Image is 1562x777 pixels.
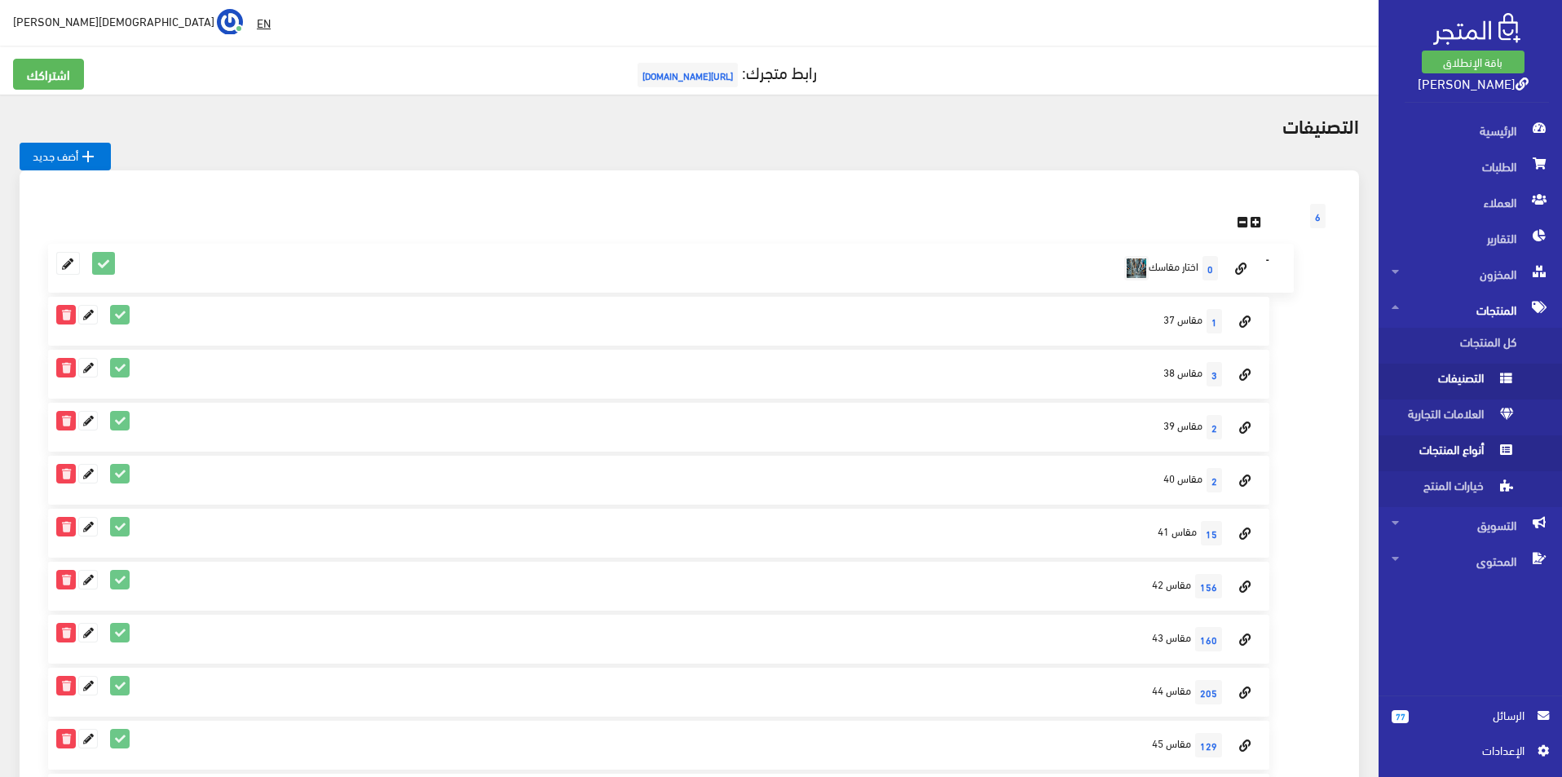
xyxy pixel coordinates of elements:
[1392,364,1516,400] span: التصنيفات
[48,562,1269,611] div: مقاس 42
[1379,471,1562,507] a: خيارات المنتج
[20,143,111,170] a: أضف جديد
[48,456,1269,505] div: مقاس 40
[1392,328,1516,364] span: كل المنتجات
[1207,309,1222,333] span: 1
[48,509,1269,558] div: مقاس 41
[1422,706,1524,724] span: الرسائل
[78,147,98,166] i: 
[48,403,1269,452] div: مقاس 39
[1195,733,1222,757] span: 129
[1418,71,1529,95] a: [PERSON_NAME]
[13,11,214,31] span: [DEMOGRAPHIC_DATA][PERSON_NAME]
[1379,292,1562,328] a: المنتجات
[1392,741,1549,767] a: اﻹعدادات
[1379,364,1562,400] a: التصنيفات
[1257,248,1277,272] button: Collapse
[1392,710,1409,723] span: 77
[1422,51,1524,73] a: باقة الإنطلاق
[1392,543,1549,579] span: المحتوى
[1392,507,1549,543] span: التسويق
[1392,113,1549,148] span: الرئيسية
[1379,184,1562,220] a: العملاء
[1195,574,1222,598] span: 156
[257,12,271,33] u: EN
[1195,680,1222,704] span: 205
[13,59,84,90] a: اشتراكك
[1392,220,1549,256] span: التقارير
[1392,706,1549,741] a: 77 الرسائل
[250,8,277,38] a: EN
[1392,292,1549,328] span: المنتجات
[1392,400,1516,435] span: العلامات التجارية
[1392,435,1516,471] span: أنواع المنتجات
[1392,256,1549,292] span: المخزون
[1124,256,1149,280] img: qmmhYqDi9JRVGBaAWKIgHmY8K0FKTlqwKCbTvyhd.png
[20,114,1359,135] h2: التصنيفات
[1433,13,1520,45] img: .
[1379,543,1562,579] a: المحتوى
[1379,220,1562,256] a: التقارير
[48,244,1294,293] div: اختار مقاسك
[48,668,1269,717] div: مقاس 44
[1405,741,1524,759] span: اﻹعدادات
[1392,148,1549,184] span: الطلبات
[48,721,1269,770] div: مقاس 45
[217,9,243,35] img: ...
[1379,400,1562,435] a: العلامات التجارية
[1207,362,1222,386] span: 3
[1207,468,1222,492] span: 2
[1392,471,1516,507] span: خيارات المنتج
[48,350,1269,399] div: مقاس 38
[13,8,243,34] a: ... [DEMOGRAPHIC_DATA][PERSON_NAME]
[48,297,1269,346] div: مقاس 37
[48,615,1269,664] div: مقاس 43
[1207,415,1222,439] span: 2
[1379,328,1562,364] a: كل المنتجات
[1379,148,1562,184] a: الطلبات
[1379,113,1562,148] a: الرئيسية
[1202,256,1218,280] span: 0
[1195,627,1222,651] span: 160
[638,63,738,87] span: [URL][DOMAIN_NAME]
[633,56,817,86] a: رابط متجرك:[URL][DOMAIN_NAME]
[1379,256,1562,292] a: المخزون
[1201,521,1222,545] span: 15
[1392,184,1549,220] span: العملاء
[1310,204,1326,228] span: 6
[1379,435,1562,471] a: أنواع المنتجات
